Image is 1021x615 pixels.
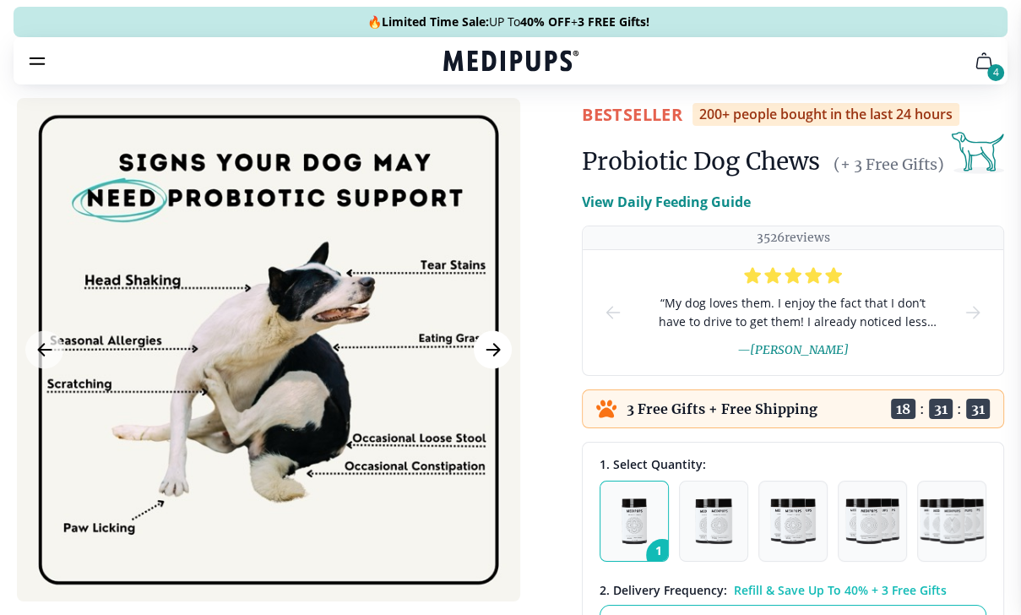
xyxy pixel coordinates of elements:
[443,48,578,77] a: Medipups
[646,539,678,571] span: 1
[582,192,751,212] p: View Daily Feeding Guide
[834,155,944,174] span: (+ 3 Free Gifts)
[367,14,649,30] span: 🔥 UP To +
[25,331,63,369] button: Previous Image
[650,294,936,331] span: “ My dog loves them. I enjoy the fact that I don’t have to drive to get them! I already noticed l...
[929,399,953,419] span: 31
[964,41,1004,81] button: cart
[622,498,648,544] img: Pack of 1 - Natural Dog Supplements
[757,230,830,246] p: 3526 reviews
[600,481,669,562] button: 1
[582,146,820,177] h1: Probiotic Dog Chews
[963,250,983,375] button: next-slide
[845,498,899,544] img: Pack of 4 - Natural Dog Supplements
[734,582,947,598] span: Refill & Save Up To 40% + 3 Free Gifts
[582,103,682,126] span: BestSeller
[987,64,1004,81] div: 4
[474,331,512,369] button: Next Image
[692,103,959,126] div: 200+ people bought in the last 24 hours
[891,399,915,419] span: 18
[737,342,849,357] span: — [PERSON_NAME]
[600,582,727,598] span: 2 . Delivery Frequency:
[966,399,990,419] span: 31
[627,400,817,417] p: 3 Free Gifts + Free Shipping
[920,400,925,417] span: :
[603,250,623,375] button: prev-slide
[770,498,816,544] img: Pack of 3 - Natural Dog Supplements
[695,498,732,544] img: Pack of 2 - Natural Dog Supplements
[600,456,986,472] div: 1. Select Quantity:
[27,51,47,71] button: burger-menu
[957,400,962,417] span: :
[920,498,985,544] img: Pack of 5 - Natural Dog Supplements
